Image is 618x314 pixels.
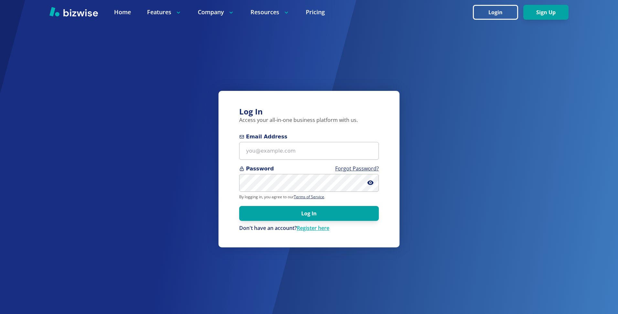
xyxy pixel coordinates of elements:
[239,142,379,160] input: you@example.com
[147,8,182,16] p: Features
[294,194,324,200] a: Terms of Service
[239,165,379,173] span: Password
[198,8,234,16] p: Company
[297,224,329,232] a: Register here
[114,8,131,16] a: Home
[239,225,379,232] div: Don't have an account?Register here
[239,206,379,221] button: Log In
[473,5,518,20] button: Login
[335,165,379,172] a: Forgot Password?
[239,117,379,124] p: Access your all-in-one business platform with us.
[239,225,379,232] p: Don't have an account?
[239,106,379,117] h3: Log In
[239,133,379,141] span: Email Address
[250,8,290,16] p: Resources
[239,194,379,200] p: By logging in, you agree to our .
[306,8,325,16] a: Pricing
[473,9,523,16] a: Login
[523,5,569,20] button: Sign Up
[523,9,569,16] a: Sign Up
[49,7,98,16] img: Bizwise Logo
